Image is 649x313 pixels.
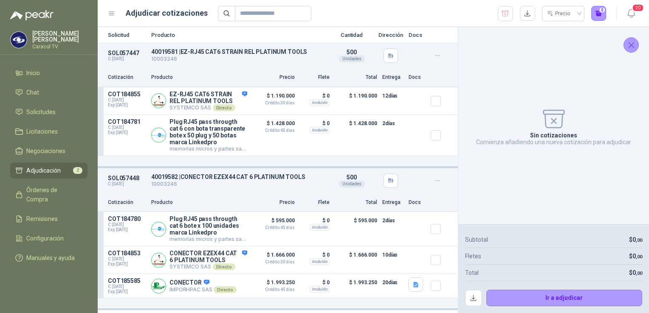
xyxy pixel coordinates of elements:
span: Crédito 30 días [252,101,295,105]
div: Precio [547,7,572,20]
p: $ [629,235,642,244]
img: Company Logo [11,32,27,48]
p: $ 595.000 [335,215,377,243]
p: Subtotal [465,235,488,244]
img: Company Logo [152,222,166,236]
p: CONECTOR EZEX44 CAT 6 PLATINUM TOOLS [169,250,247,263]
div: Incluido [310,127,330,134]
div: Directo [213,104,235,111]
span: Exp: [DATE] [108,289,146,294]
p: $ 1.190.000 [335,91,377,111]
span: Remisiones [26,214,58,224]
span: C: [DATE] [108,257,146,262]
p: 2 días [382,118,404,129]
a: Manuales y ayuda [10,250,87,266]
p: Flete [300,73,330,81]
span: Inicio [26,68,40,78]
div: Directo [213,263,235,270]
img: Logo peakr [10,10,54,20]
span: 0 [632,269,642,276]
p: SYSTEMCO SAS [169,263,247,270]
p: Dirección [378,32,404,38]
p: $ [629,252,642,261]
p: Flete [300,198,330,207]
p: 40019581 | EZ-RJ45 CAT6 STRAIN REL PLATINUM TOOLS [151,48,325,55]
p: COT184855 [108,91,146,98]
p: Solicitud [108,32,146,38]
img: Company Logo [152,94,166,108]
span: Configuración [26,234,64,243]
p: Total [465,268,479,277]
span: Chat [26,88,39,97]
span: Órdenes de Compra [26,185,79,204]
a: Solicitudes [10,104,87,120]
p: $ 0 [300,215,330,226]
p: COT184781 [108,118,146,125]
p: Entrega [382,73,404,81]
p: Cotización [108,73,146,81]
p: SOL057447 [108,50,146,56]
p: IMPORHPAC SAS [169,286,237,293]
span: ,00 [636,254,642,260]
p: Cotización [108,198,146,207]
span: 500 [347,49,357,56]
p: Producto [151,73,247,81]
p: $ 1.190.000 [252,91,295,105]
p: C: [DATE] [108,56,146,61]
p: 10003246 [151,55,325,63]
div: Unidades [339,181,365,187]
p: SYSTEMCO SAS [169,104,247,111]
p: Sin cotizaciones [530,132,577,139]
span: C: [DATE] [108,284,146,289]
a: Licitaciones [10,123,87,140]
span: Exp: [DATE] [108,227,146,232]
p: memorias micros y partes sas [169,236,247,243]
p: Entrega [382,198,404,207]
span: Crédito 30 días [252,260,295,264]
p: $ 0 [300,277,330,288]
p: Fletes [465,252,481,261]
p: 10 días [382,250,404,260]
p: $ 1.428.000 [252,118,295,133]
div: Incluido [310,286,330,293]
span: 0 [632,253,642,260]
p: 40019582 | CONECTOR EZEX44 CAT 6 PLATINUM TOOLS [151,173,325,180]
p: 2 días [382,215,404,226]
span: Negociaciones [26,146,65,156]
p: Plug RJ45 pass througth cat 6 bote x 100 unidades marca Linkedpro [169,215,247,236]
p: COT184853 [108,250,146,257]
p: $ 595.000 [252,215,295,230]
div: Directo [214,286,236,293]
span: 0 [632,236,642,243]
a: Inicio [10,65,87,81]
p: COT185585 [108,277,146,284]
a: Chat [10,84,87,101]
span: Licitaciones [26,127,58,136]
p: Precio [252,198,295,207]
img: Company Logo [152,279,166,293]
span: Exp: [DATE] [108,130,146,135]
p: $ 0 [300,250,330,260]
p: Total [335,198,377,207]
p: Docs [409,32,426,38]
span: 20 [632,4,644,12]
p: $ 0 [300,91,330,101]
span: Solicitudes [26,107,56,117]
p: C: [DATE] [108,182,146,187]
span: Exp: [DATE] [108,262,146,267]
p: Caracol TV [32,44,87,49]
p: CONECTOR [169,279,237,287]
a: Remisiones [10,211,87,227]
p: $ 1.666.000 [252,250,295,264]
span: Adjudicación [26,166,61,175]
p: Producto [151,32,325,38]
a: Negociaciones [10,143,87,159]
p: 20 días [382,277,404,288]
img: Company Logo [152,128,166,142]
p: 12 días [382,91,404,101]
span: Manuales y ayuda [26,253,75,263]
p: EZ-RJ45 CAT6 STRAIN REL PLATINUM TOOLS [169,91,247,104]
p: $ 1.993.250 [252,277,295,292]
p: SOL057448 [108,175,146,182]
p: Comienza añadiendo una nueva cotización para adjudicar [476,139,631,145]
